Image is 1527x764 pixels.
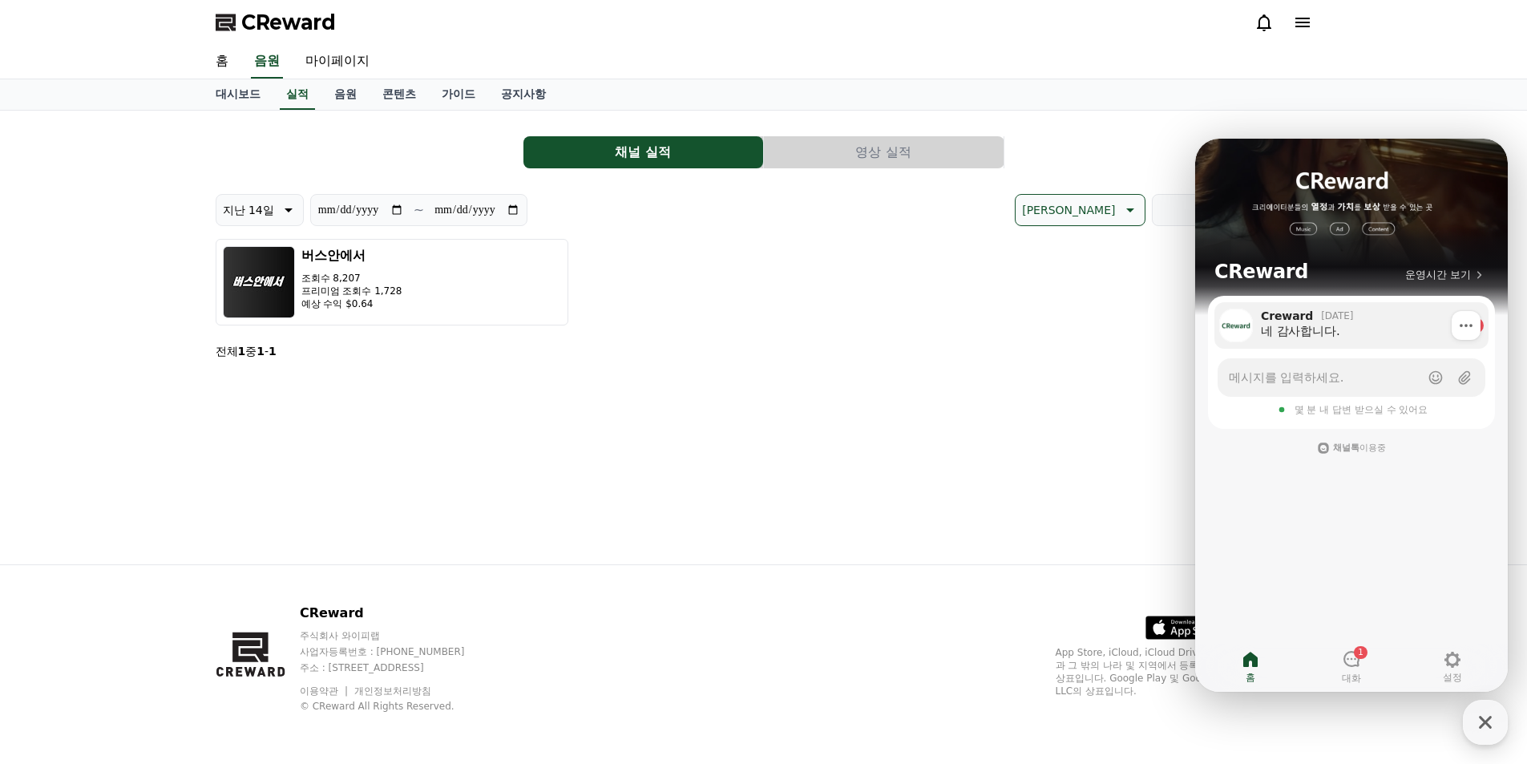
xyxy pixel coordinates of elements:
p: 전체 중 - [216,343,277,359]
strong: 1 [238,345,246,358]
span: CReward [241,10,336,35]
a: 음원 [251,45,283,79]
iframe: Channel chat [1195,139,1508,692]
p: 주소 : [STREET_ADDRESS] [300,661,495,674]
a: 채널 실적 [523,136,764,168]
p: ~ [414,200,424,220]
p: [PERSON_NAME] [1022,199,1115,221]
a: CReward [216,10,336,35]
strong: 1 [257,345,265,358]
a: 음원 [321,79,370,110]
a: 개인정보처리방침 [354,685,431,697]
a: 가이드 [429,79,488,110]
p: 지난 14일 [223,199,274,221]
a: 이용약관 [300,685,350,697]
button: 버스안에서 조회수 8,207 프리미엄 조회수 1,728 예상 수익 $0.64 [216,239,568,325]
button: 지난 14일 [216,194,304,226]
a: 공지사항 [488,79,559,110]
p: 조회수 8,207 [301,272,402,285]
a: 홈 [203,45,241,79]
strong: 1 [269,345,277,358]
button: [PERSON_NAME] [1015,194,1145,226]
button: 채널 실적 [523,136,763,168]
p: 주식회사 와이피랩 [300,629,495,642]
p: © CReward All Rights Reserved. [300,700,495,713]
p: CReward [300,604,495,623]
img: 버스안에서 [223,246,295,318]
button: 영상 실적 [764,136,1004,168]
a: 콘텐츠 [370,79,429,110]
a: 마이페이지 [293,45,382,79]
p: 예상 수익 $0.64 [301,297,402,310]
h3: 버스안에서 [301,246,402,265]
a: 대시보드 [203,79,273,110]
p: 사업자등록번호 : [PHONE_NUMBER] [300,645,495,658]
p: 프리미엄 조회수 1,728 [301,285,402,297]
a: 실적 [280,79,315,110]
p: App Store, iCloud, iCloud Drive 및 iTunes Store는 미국과 그 밖의 나라 및 지역에서 등록된 Apple Inc.의 서비스 상표입니다. Goo... [1056,646,1312,697]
